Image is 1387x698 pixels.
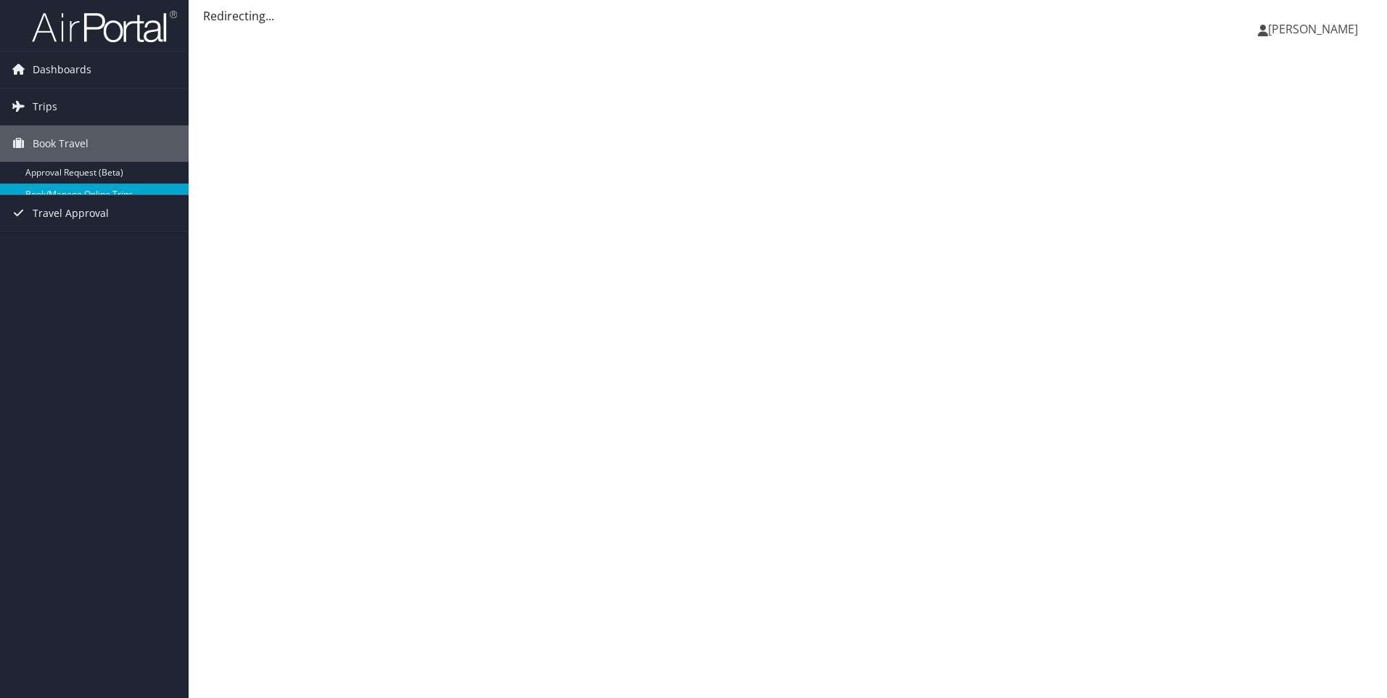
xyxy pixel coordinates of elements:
[1258,7,1372,51] a: [PERSON_NAME]
[33,89,57,125] span: Trips
[1268,21,1358,37] span: [PERSON_NAME]
[33,52,91,88] span: Dashboards
[203,7,1372,25] div: Redirecting...
[33,126,89,162] span: Book Travel
[33,195,109,231] span: Travel Approval
[32,9,177,44] img: airportal-logo.png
